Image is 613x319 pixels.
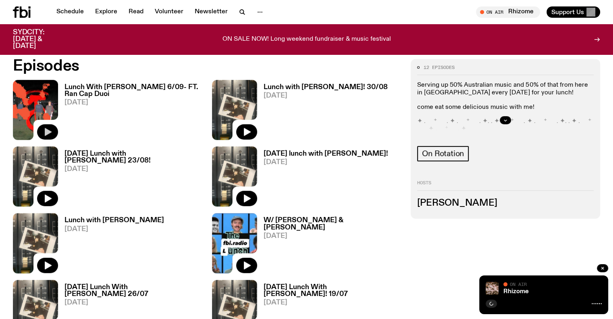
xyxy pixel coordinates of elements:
[257,150,388,206] a: [DATE] lunch with [PERSON_NAME]![DATE]
[551,8,584,16] span: Support Us
[64,284,202,298] h3: [DATE] Lunch With [PERSON_NAME] 26/07
[64,299,202,306] span: [DATE]
[13,146,58,206] img: A polaroid of Ella Avni in the studio on top of the mixer which is also located in the studio.
[58,84,202,140] a: Lunch With [PERSON_NAME] 6/09- FT. Ran Cap Duoi[DATE]
[417,104,594,111] p: come eat some delicious music with me!
[264,150,388,157] h3: [DATE] lunch with [PERSON_NAME]!
[264,284,401,298] h3: [DATE] Lunch With [PERSON_NAME]! 19/07
[417,81,594,97] p: Serving up 50% Australian music and 50% of that from here in [GEOGRAPHIC_DATA] every [DATE] for y...
[212,146,257,206] img: A polaroid of Ella Avni in the studio on top of the mixer which is also located in the studio.
[58,150,202,206] a: [DATE] Lunch with [PERSON_NAME] 23/08![DATE]
[264,84,388,91] h3: Lunch with [PERSON_NAME]! 30/08
[476,6,540,18] button: On AirRhizome
[264,217,401,231] h3: W/ [PERSON_NAME] & [PERSON_NAME]
[58,217,164,273] a: Lunch with [PERSON_NAME][DATE]
[90,6,122,18] a: Explore
[486,282,499,295] img: A close up picture of a bunch of ginger roots. Yellow squiggles with arrows, hearts and dots are ...
[417,181,594,190] h2: Hosts
[503,288,529,295] a: Rhizome
[257,84,388,140] a: Lunch with [PERSON_NAME]! 30/08[DATE]
[64,99,202,106] span: [DATE]
[64,166,202,173] span: [DATE]
[64,226,164,233] span: [DATE]
[264,92,388,99] span: [DATE]
[13,213,58,273] img: A polaroid of Ella Avni in the studio on top of the mixer which is also located in the studio.
[13,59,401,73] h2: Episodes
[417,146,469,161] a: On Rotation
[190,6,233,18] a: Newsletter
[124,6,148,18] a: Read
[257,217,401,273] a: W/ [PERSON_NAME] & [PERSON_NAME][DATE]
[547,6,600,18] button: Support Us
[510,281,527,287] span: On Air
[264,159,388,166] span: [DATE]
[424,65,455,70] span: 12 episodes
[13,29,64,50] h3: SYDCITY: [DATE] & [DATE]
[212,80,257,140] img: A polaroid of Ella Avni in the studio on top of the mixer which is also located in the studio.
[64,84,202,98] h3: Lunch With [PERSON_NAME] 6/09- FT. Ran Cap Duoi
[64,150,202,164] h3: [DATE] Lunch with [PERSON_NAME] 23/08!
[422,149,464,158] span: On Rotation
[150,6,188,18] a: Volunteer
[264,233,401,240] span: [DATE]
[64,217,164,224] h3: Lunch with [PERSON_NAME]
[222,36,391,43] p: ON SALE NOW! Long weekend fundraiser & music festival
[52,6,89,18] a: Schedule
[264,299,401,306] span: [DATE]
[417,199,594,208] h3: [PERSON_NAME]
